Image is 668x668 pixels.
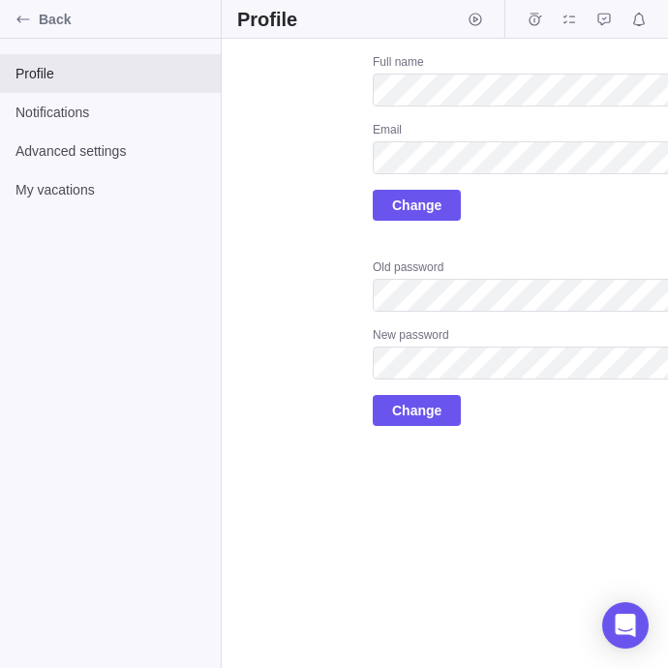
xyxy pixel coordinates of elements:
[392,194,441,217] span: Change
[625,15,653,30] a: Notifications
[15,64,205,83] span: Profile
[15,103,205,122] span: Notifications
[521,6,548,33] span: Time logs
[625,6,653,33] span: Notifications
[39,10,213,29] span: Back
[602,602,649,649] div: Open Intercom Messenger
[556,6,583,33] span: My assignments
[521,15,548,30] a: Time logs
[392,399,441,422] span: Change
[462,6,489,33] span: Start timer
[15,180,205,199] span: My vacations
[15,141,205,161] span: Advanced settings
[591,6,618,33] span: Approval requests
[373,395,461,426] span: Change
[556,15,583,30] a: My assignments
[373,190,461,221] span: Change
[237,6,297,33] h2: Profile
[591,15,618,30] a: Approval requests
